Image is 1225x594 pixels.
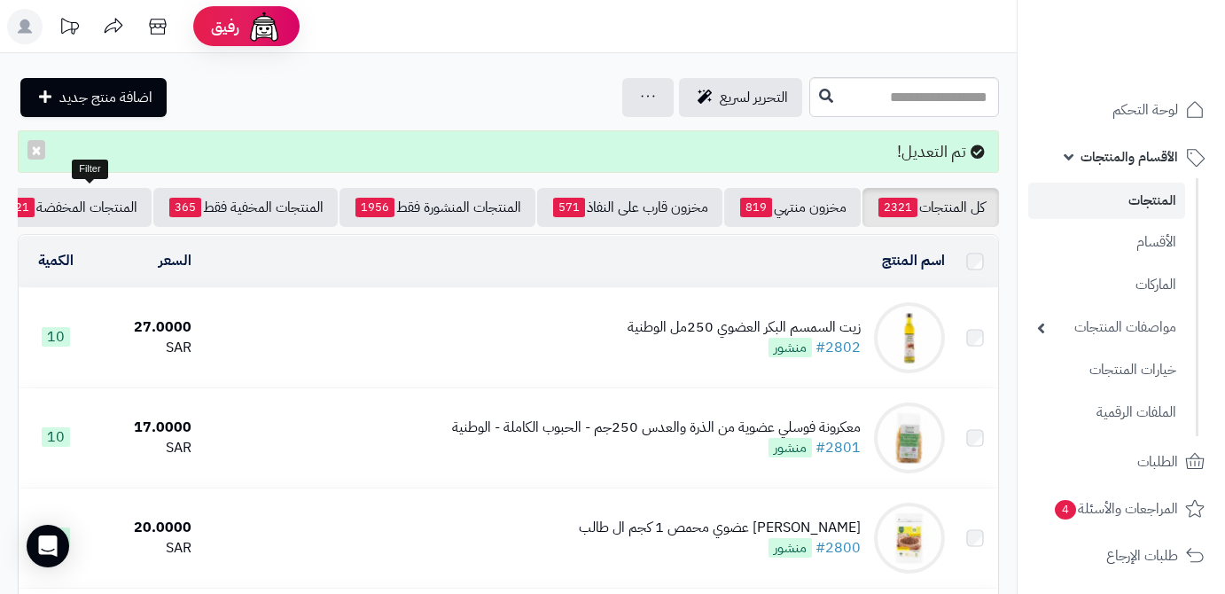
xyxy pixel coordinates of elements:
a: السعر [159,250,191,271]
a: خيارات المنتجات [1028,351,1185,389]
span: 10 [42,327,70,347]
span: لوحة التحكم [1112,98,1178,122]
div: 20.0000 [99,518,191,538]
div: 17.0000 [99,418,191,438]
button: × [27,140,45,160]
span: 819 [740,198,772,217]
a: اسم المنتج [882,250,945,271]
a: #2802 [815,337,861,358]
a: الماركات [1028,266,1185,304]
a: المنتجات المنشورة فقط1956 [339,188,535,227]
span: 365 [169,198,201,217]
span: التحرير لسريع [720,87,788,108]
div: Open Intercom Messenger [27,525,69,567]
div: معكرونة فوسلي عضوية من الذرة والعدس 250جم - الحبوب الكاملة - الوطنية [452,418,861,438]
a: #2800 [815,537,861,559]
span: الأقسام والمنتجات [1081,145,1178,169]
div: SAR [99,438,191,458]
a: المنتجات [1028,183,1185,219]
img: شعير عضوي محمص 1 كجم ال طالب [874,503,945,574]
span: 2321 [878,198,917,217]
span: رفيق [211,16,239,37]
a: مواصفات المنتجات [1028,309,1185,347]
span: 21 [10,198,35,217]
span: الطلبات [1137,449,1178,474]
a: مخزون منتهي819 [724,188,861,227]
a: كل المنتجات2321 [862,188,999,227]
div: SAR [99,338,191,358]
a: طلبات الإرجاع [1028,535,1214,577]
div: SAR [99,538,191,559]
a: الملفات الرقمية [1028,394,1185,432]
a: التحرير لسريع [679,78,802,117]
a: الأقسام [1028,223,1185,262]
a: لوحة التحكم [1028,89,1214,131]
img: ai-face.png [246,9,282,44]
span: منشور [769,538,812,558]
a: المراجعات والأسئلة4 [1028,488,1214,530]
a: الكمية [38,250,74,271]
span: المراجعات والأسئلة [1053,496,1178,521]
div: تم التعديل! [18,130,999,173]
div: Filter [72,160,107,179]
img: زيت السمسم البكر العضوي 250مل الوطنية [874,302,945,373]
a: المنتجات المخفية فقط365 [153,188,338,227]
a: اضافة منتج جديد [20,78,167,117]
a: مخزون قارب على النفاذ571 [537,188,722,227]
div: زيت السمسم البكر العضوي 250مل الوطنية [628,317,861,338]
span: 1956 [355,198,394,217]
div: [PERSON_NAME] عضوي محمص 1 كجم ال طالب [579,518,861,538]
span: منشور [769,338,812,357]
span: 10 [42,427,70,447]
a: تحديثات المنصة [47,9,91,49]
span: منشور [769,438,812,457]
span: 571 [553,198,585,217]
span: طلبات الإرجاع [1106,543,1178,568]
img: معكرونة فوسلي عضوية من الذرة والعدس 250جم - الحبوب الكاملة - الوطنية [874,403,945,473]
div: 27.0000 [99,317,191,338]
span: اضافة منتج جديد [59,87,152,108]
a: #2801 [815,437,861,458]
a: الطلبات [1028,441,1214,483]
span: 4 [1055,500,1076,520]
